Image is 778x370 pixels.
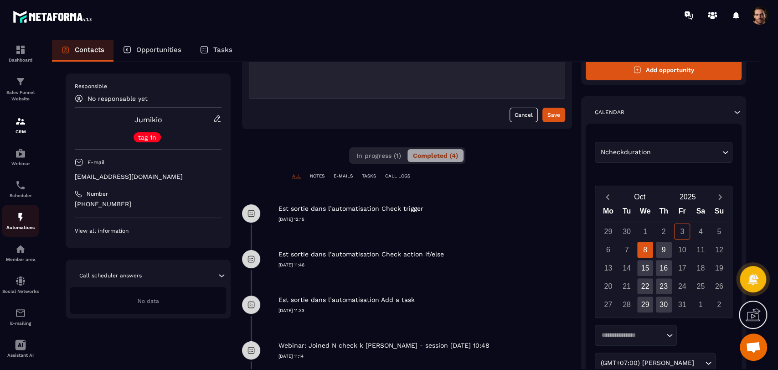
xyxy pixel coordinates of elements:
div: 14 [618,260,634,276]
p: Call scheduler answers [79,272,142,279]
div: Su [710,205,728,221]
p: View all information [75,227,222,235]
p: Sales Funnel Website [2,89,39,102]
p: NOTES [310,173,325,179]
a: Opportunities [113,40,191,62]
div: 1 [637,224,653,240]
p: [DATE] 12:15 [278,216,572,223]
img: formation [15,116,26,127]
div: 11 [693,242,709,258]
button: Open years overlay [664,189,711,205]
div: We [636,205,654,221]
div: 18 [693,260,709,276]
div: 8 [637,242,653,258]
p: E-mailing [2,321,39,326]
p: Calendar [595,109,624,116]
p: [DATE] 11:14 [278,353,572,360]
button: Open months overlay [616,189,664,205]
img: automations [15,212,26,223]
img: social-network [15,276,26,287]
p: Est sortie dans l’automatisation Check action if/else [278,250,444,259]
p: Opportunities [136,46,181,54]
div: Th [654,205,673,221]
div: 30 [618,224,634,240]
a: Tasks [191,40,242,62]
div: 10 [674,242,690,258]
div: 25 [693,278,709,294]
p: TASKS [362,173,376,179]
p: [DATE] 11:33 [278,307,572,314]
div: Mở cuộc trò chuyện [740,334,767,361]
a: Assistant AI [2,333,39,365]
p: Est sortie dans l’automatisation Check trigger [278,204,423,213]
p: tag 1n [138,134,156,141]
button: Save [542,108,565,122]
div: 17 [674,260,690,276]
p: Webinar: Joined N check k [PERSON_NAME] - session [DATE] 10:48 [278,341,489,350]
a: Jumikio [134,115,162,124]
p: [PHONE_NUMBER] [75,200,222,208]
input: Search for option [653,147,720,157]
p: No responsable yet [88,95,148,102]
div: 22 [637,278,653,294]
img: automations [15,244,26,255]
div: 26 [711,278,727,294]
span: No data [138,298,159,304]
p: Scheduler [2,193,39,198]
p: Tasks [213,46,232,54]
p: [DATE] 11:46 [278,262,572,268]
p: ALL [292,173,301,179]
img: scheduler [15,180,26,191]
a: automationsautomationsWebinar [2,141,39,173]
div: Search for option [595,142,732,163]
div: 31 [674,297,690,313]
p: Dashboard [2,57,39,63]
img: formation [15,44,26,55]
span: In progress (1) [356,152,401,159]
div: 7 [618,242,634,258]
div: 30 [656,297,672,313]
img: logo [13,8,95,25]
div: 2 [711,297,727,313]
button: Completed (4) [407,149,464,162]
a: emailemailE-mailing [2,301,39,333]
div: 3 [674,224,690,240]
input: Search for option [696,358,703,368]
p: CALL LOGS [385,173,410,179]
div: 21 [618,278,634,294]
div: 24 [674,278,690,294]
a: Contacts [52,40,113,62]
div: 13 [600,260,616,276]
img: automations [15,148,26,159]
p: Responsible [75,83,222,90]
div: 23 [656,278,672,294]
p: E-MAILS [334,173,353,179]
input: Search for option [598,331,664,340]
img: formation [15,76,26,87]
button: Add opportunity [586,59,742,80]
a: formationformationSales Funnel Website [2,69,39,109]
div: Save [547,110,560,120]
div: 19 [711,260,727,276]
div: 27 [600,297,616,313]
div: Sa [691,205,710,221]
a: schedulerschedulerScheduler [2,173,39,205]
button: Cancel [510,108,538,122]
div: Fr [673,205,691,221]
span: Completed (4) [413,152,458,159]
button: In progress (1) [351,149,407,162]
p: Assistant AI [2,353,39,358]
div: 20 [600,278,616,294]
div: 15 [637,260,653,276]
a: formationformationCRM [2,109,39,141]
div: 29 [637,297,653,313]
p: Webinar [2,161,39,166]
p: Member area [2,257,39,262]
button: Previous month [599,191,616,203]
a: formationformationDashboard [2,37,39,69]
div: Tu [618,205,636,221]
button: Next month [711,191,728,203]
span: Ncheckduration [598,147,653,157]
div: 5 [711,224,727,240]
img: email [15,307,26,318]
